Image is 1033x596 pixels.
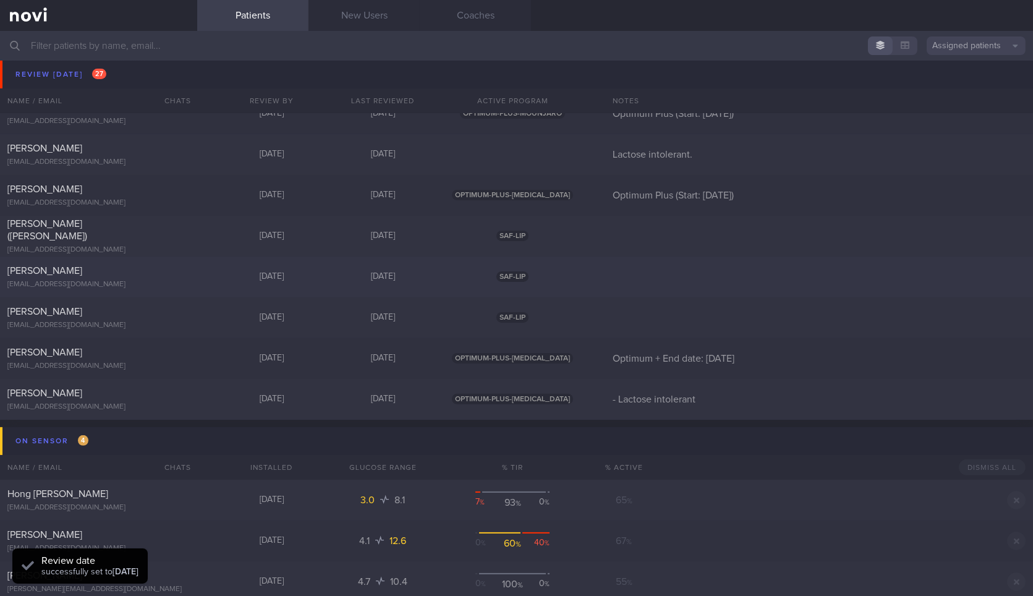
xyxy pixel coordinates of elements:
[7,219,87,241] span: [PERSON_NAME] ([PERSON_NAME])
[452,394,573,404] span: OPTIMUM-PLUS-[MEDICAL_DATA]
[327,394,438,405] div: [DATE]
[7,103,82,113] span: [PERSON_NAME]
[394,495,405,505] span: 8.1
[7,266,82,276] span: [PERSON_NAME]
[545,581,550,587] sub: %
[496,312,529,323] span: SAF-LIP
[605,352,1033,365] div: Optimum + End date: [DATE]
[7,489,108,499] span: Hong [PERSON_NAME]
[7,402,190,412] div: [EMAIL_ADDRESS][DOMAIN_NAME]
[626,539,632,546] sub: %
[360,495,377,505] span: 3.0
[605,393,1033,406] div: - Lactose intolerant
[452,353,573,364] span: OPTIMUM-PLUS-[MEDICAL_DATA]
[216,312,327,323] div: [DATE]
[587,535,661,547] div: 67
[7,198,190,208] div: [EMAIL_ADDRESS][DOMAIN_NAME]
[327,353,438,364] div: [DATE]
[216,149,327,160] div: [DATE]
[327,455,438,480] div: Glucose Range
[7,321,190,330] div: [EMAIL_ADDRESS][DOMAIN_NAME]
[516,500,521,508] sub: %
[7,362,190,371] div: [EMAIL_ADDRESS][DOMAIN_NAME]
[545,540,550,547] sub: %
[327,271,438,283] div: [DATE]
[605,108,1033,120] div: Optimum Plus (Start: [DATE])
[587,576,661,588] div: 55
[216,455,327,480] div: Installed
[216,190,327,201] div: [DATE]
[475,496,498,509] div: 7
[7,117,190,126] div: [EMAIL_ADDRESS][DOMAIN_NAME]
[148,455,197,480] div: Chats
[216,108,327,119] div: [DATE]
[216,353,327,364] div: [DATE]
[587,494,661,506] div: 65
[481,581,486,587] sub: %
[959,459,1026,475] button: Dismiss All
[327,108,438,119] div: [DATE]
[7,184,82,194] span: [PERSON_NAME]
[7,245,190,255] div: [EMAIL_ADDRESS][DOMAIN_NAME]
[7,280,190,289] div: [EMAIL_ADDRESS][DOMAIN_NAME]
[7,347,82,357] span: [PERSON_NAME]
[216,535,327,547] div: [DATE]
[78,435,88,446] span: 4
[216,271,327,283] div: [DATE]
[517,582,523,589] sub: %
[475,578,498,590] div: 0
[460,108,565,119] span: OPTIMUM-PLUS-MOUNJARO
[527,578,550,590] div: 0
[7,388,82,398] span: [PERSON_NAME]
[496,231,529,241] span: SAF-LIP
[587,455,661,480] div: % Active
[216,576,327,587] div: [DATE]
[481,540,486,547] sub: %
[327,149,438,160] div: [DATE]
[501,537,524,550] div: 60
[7,307,82,317] span: [PERSON_NAME]
[216,495,327,506] div: [DATE]
[113,568,138,576] strong: [DATE]
[480,500,485,506] sub: %
[516,541,521,548] sub: %
[327,312,438,323] div: [DATE]
[527,537,550,550] div: 40
[390,577,407,587] span: 10.4
[7,82,190,92] div: [EMAIL_ADDRESS][DOMAIN_NAME]
[327,190,438,201] div: [DATE]
[7,143,82,153] span: [PERSON_NAME]
[327,67,438,79] div: [DATE]
[12,433,91,449] div: On sensor
[7,571,82,581] span: [PERSON_NAME]
[7,158,190,167] div: [EMAIL_ADDRESS][DOMAIN_NAME]
[358,577,373,587] span: 4.7
[627,498,632,505] sub: %
[359,536,372,546] span: 4.1
[438,455,587,480] div: % TIR
[527,496,550,509] div: 0
[496,271,529,282] span: SAF-LIP
[41,568,138,576] span: successfully set to
[41,555,138,567] div: Review date
[389,536,406,546] span: 12.6
[216,67,327,79] div: [DATE]
[605,67,1033,79] div: Sensitive to Soy
[7,544,190,553] div: [EMAIL_ADDRESS][DOMAIN_NAME]
[452,190,573,200] span: OPTIMUM-PLUS-[MEDICAL_DATA]
[7,530,82,540] span: [PERSON_NAME]
[605,148,1033,161] div: Lactose intolerant.
[7,585,190,594] div: [PERSON_NAME][EMAIL_ADDRESS][DOMAIN_NAME]
[327,231,438,242] div: [DATE]
[501,496,524,509] div: 93
[475,537,498,550] div: 0
[605,189,1033,202] div: Optimum Plus (Start: [DATE])
[216,231,327,242] div: [DATE]
[545,500,550,506] sub: %
[216,394,327,405] div: [DATE]
[7,503,190,513] div: [EMAIL_ADDRESS][DOMAIN_NAME]
[501,578,524,590] div: 100
[627,579,632,587] sub: %
[927,36,1026,55] button: Assigned patients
